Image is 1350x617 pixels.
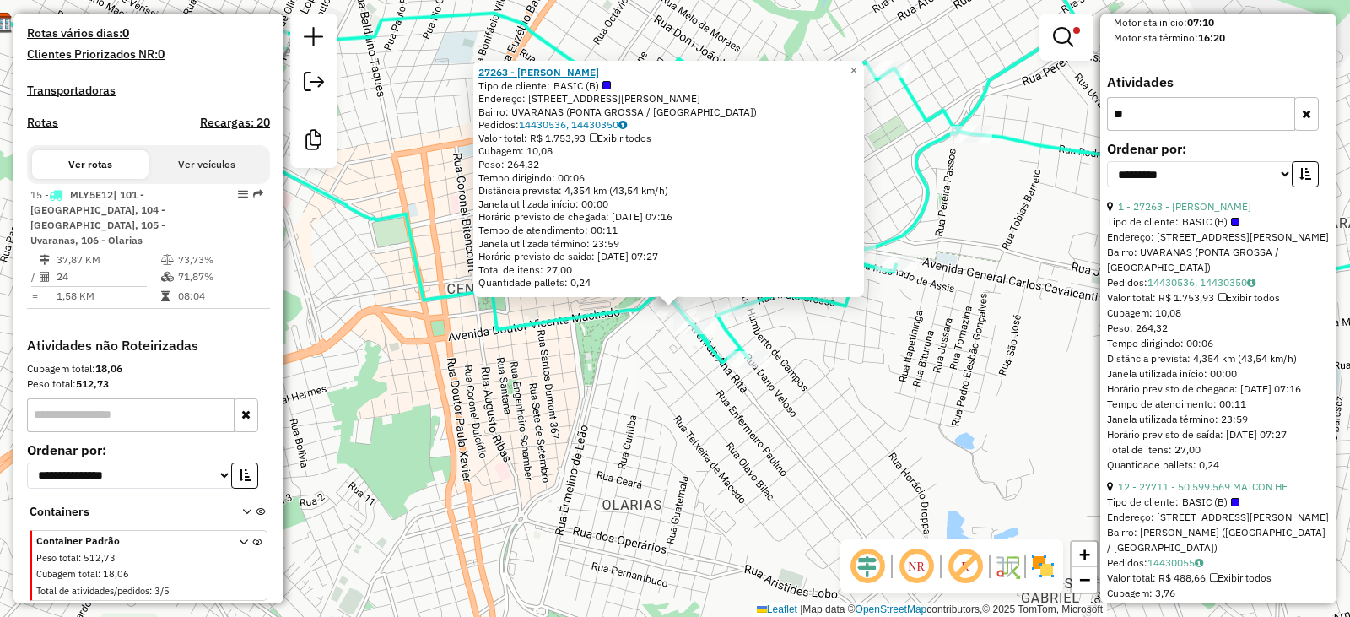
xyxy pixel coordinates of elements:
[103,568,129,580] span: 18,06
[36,533,219,549] span: Container Padrão
[1107,525,1330,555] div: Bairro: [PERSON_NAME] ([GEOGRAPHIC_DATA] / [GEOGRAPHIC_DATA])
[30,503,220,521] span: Containers
[30,188,165,246] span: 15 -
[1107,306,1330,321] div: Cubagem: 10,08
[1072,567,1097,593] a: Zoom out
[478,118,859,132] div: Pedidos:
[1107,199,1330,473] div: Tempo de atendimento: 00:11
[478,66,859,290] div: Tempo de atendimento: 00:11
[297,65,331,103] a: Exportar sessão
[800,603,802,615] span: |
[1107,214,1330,230] div: Tipo de cliente:
[1107,245,1330,275] div: Bairro: UVARANAS (PONTA GROSSA / [GEOGRAPHIC_DATA])
[1107,351,1330,366] div: Distância prevista: 4,354 km (43,54 km/h)
[844,61,864,81] a: Close popup
[519,118,627,131] a: 14430536, 14430350
[478,276,859,290] div: Quantidade pallets: 0,24
[553,79,611,93] span: BASIC (B)
[1107,510,1330,525] div: Endereço: [STREET_ADDRESS][PERSON_NAME]
[78,552,81,564] span: :
[478,250,859,263] div: Horário previsto de saída: [DATE] 07:27
[56,268,160,285] td: 24
[1107,275,1330,290] div: Pedidos:
[1187,16,1214,29] strong: 07:10
[27,376,270,392] div: Peso total:
[1195,558,1203,568] i: Observações
[1107,442,1330,457] div: Total de itens: 27,00
[1147,556,1203,569] a: 14430055
[478,198,859,211] div: Janela utilizada início: 00:00
[70,188,113,201] span: MLY5E12
[148,150,265,179] button: Ver veículos
[27,116,58,130] a: Rotas
[30,288,39,305] td: =
[1107,138,1330,159] label: Ordenar por:
[1107,457,1330,473] div: Quantidade pallets: 0,24
[1079,544,1090,565] span: +
[36,568,98,580] span: Cubagem total
[161,272,174,282] i: % de utilização da cubagem
[1218,291,1280,304] span: Exibir todos
[478,106,859,119] div: Bairro: UVARANAS (PONTA GROSSA / [GEOGRAPHIC_DATA])
[56,252,160,268] td: 37,87 KM
[56,288,160,305] td: 1,58 KM
[1107,336,1330,351] div: Tempo dirigindo: 00:06
[154,585,170,597] span: 3/5
[478,237,859,251] div: Janela utilizada término: 23:59
[1046,20,1087,54] a: Exibir filtros
[36,585,149,597] span: Total de atividades/pedidos
[1107,290,1330,306] div: Valor total: R$ 1.753,93
[478,66,599,78] a: 27263 - [PERSON_NAME]
[1107,495,1330,510] div: Tipo de cliente:
[945,546,985,587] span: Exibir rótulo
[1182,495,1239,510] span: BASIC (B)
[1147,276,1255,289] a: 14430536, 14430350
[238,189,248,199] em: Opções
[1292,161,1319,187] button: Ordem crescente
[1107,586,1330,601] div: Cubagem: 3,76
[177,288,262,305] td: 08:04
[478,171,859,185] div: Tempo dirigindo: 00:06
[1107,571,1330,586] div: Valor total: R$ 488,66
[1107,321,1330,336] div: Peso: 264,32
[590,132,651,144] span: Exibir todos
[76,377,109,390] strong: 512,73
[149,585,152,597] span: :
[478,79,859,93] div: Tipo de cliente:
[297,123,331,161] a: Criar modelo
[27,47,270,62] h4: Clientes Priorizados NR:
[40,255,50,265] i: Distância Total
[1107,382,1330,397] div: Horário previsto de chegada: [DATE] 07:16
[994,553,1021,580] img: Fluxo de ruas
[27,440,270,460] label: Ordenar por:
[253,189,263,199] em: Rota exportada
[27,26,270,41] h4: Rotas vários dias:
[27,84,270,98] h4: Transportadoras
[753,603,1107,617] div: Map data © contributors,© 2025 TomTom, Microsoft
[478,92,859,106] div: Endereço: [STREET_ADDRESS][PERSON_NAME]
[1198,31,1225,44] strong: 16:20
[478,263,859,277] div: Total de itens: 27,00
[896,546,937,587] span: Ocultar NR
[1079,569,1090,590] span: −
[1107,555,1330,571] div: Pedidos:
[847,546,888,587] span: Ocultar deslocamento
[177,252,262,268] td: 73,73%
[1107,230,1330,245] div: Endereço: [STREET_ADDRESS][PERSON_NAME]
[40,272,50,282] i: Total de Atividades
[297,20,331,58] a: Nova sessão e pesquisa
[1114,30,1323,46] div: Motorista término:
[1073,27,1080,34] span: Filtro Ativo
[1107,8,1330,52] div: Jornada Motorista: 09:10
[478,132,859,145] div: Valor total: R$ 1.753,93
[84,552,116,564] span: 512,73
[757,603,797,615] a: Leaflet
[1029,553,1056,580] img: Exibir/Ocultar setores
[478,210,859,224] div: Horário previsto de chegada: [DATE] 07:16
[1107,601,1330,616] div: Peso: 108,39
[856,603,927,615] a: OpenStreetMap
[1182,214,1239,230] span: BASIC (B)
[1107,412,1330,427] div: Janela utilizada término: 23:59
